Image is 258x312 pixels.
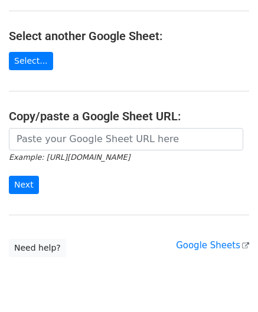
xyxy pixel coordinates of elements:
[9,153,130,162] small: Example: [URL][DOMAIN_NAME]
[9,109,249,123] h4: Copy/paste a Google Sheet URL:
[9,29,249,43] h4: Select another Google Sheet:
[199,255,258,312] iframe: Chat Widget
[9,128,243,150] input: Paste your Google Sheet URL here
[9,52,53,70] a: Select...
[9,239,66,257] a: Need help?
[9,176,39,194] input: Next
[176,240,249,251] a: Google Sheets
